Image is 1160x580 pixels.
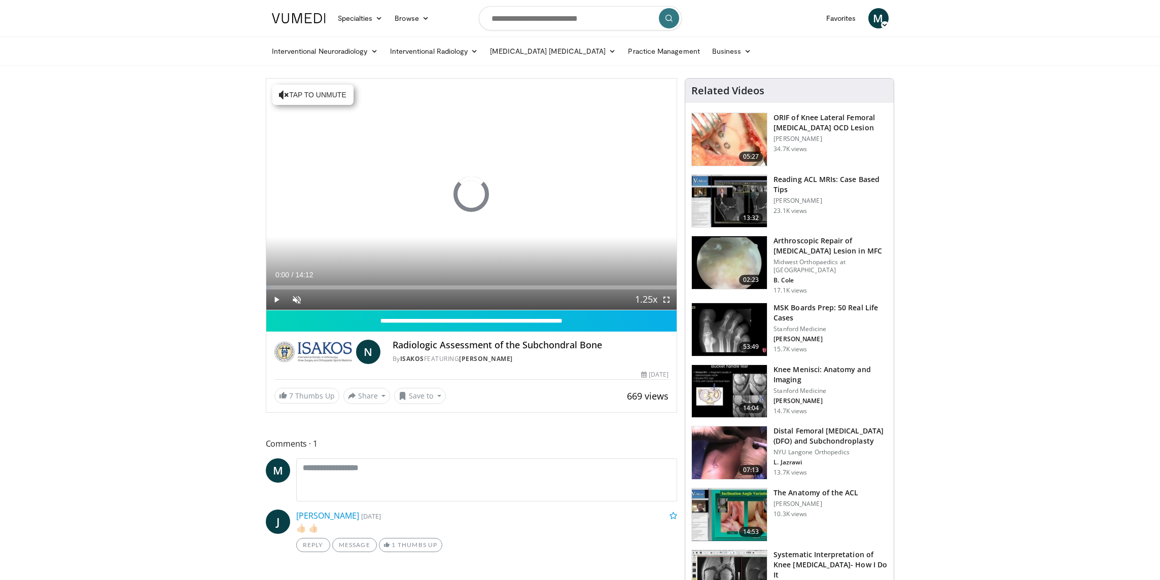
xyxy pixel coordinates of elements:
p: 14.7K views [774,407,807,415]
span: 53:49 [739,342,763,352]
p: 10.3K views [774,510,807,518]
span: 14:04 [739,403,763,413]
button: Play [266,289,287,310]
h4: Radiologic Assessment of the Subchondral Bone [393,340,669,351]
p: Stanford Medicine [774,387,888,395]
img: eeecf1cd-70e3-4f5d-b141-d4b5b934bcac.150x105_q85_crop-smart_upscale.jpg [692,488,767,541]
a: Interventional Radiology [384,41,484,61]
a: Interventional Neuroradiology [266,41,384,61]
p: 34.7K views [774,145,807,153]
a: Business [706,41,758,61]
span: 14:53 [739,527,763,537]
p: 17.1K views [774,286,807,295]
a: 14:04 Knee Menisci: Anatomy and Imaging Stanford Medicine [PERSON_NAME] 14.7K views [691,365,888,418]
p: 👍🏻 👍🏻 [296,522,678,534]
a: [PERSON_NAME] [296,510,359,521]
a: ISAKOS [400,354,424,363]
img: 38694_0000_3.png.150x105_q85_crop-smart_upscale.jpg [692,236,767,289]
a: 1 Thumbs Up [379,538,442,552]
img: VuMedi Logo [272,13,326,23]
a: Browse [389,8,435,28]
a: Reply [296,538,330,552]
h3: ORIF of Knee Lateral Femoral [MEDICAL_DATA] OCD Lesion [774,113,888,133]
span: 7 [289,391,293,401]
p: 13.7K views [774,468,807,477]
h3: Systematic Interpretation of Knee [MEDICAL_DATA]- How I Do It [774,550,888,580]
a: M [266,458,290,483]
span: 0:00 [275,271,289,279]
p: [PERSON_NAME] [774,335,888,343]
p: [PERSON_NAME] [774,397,888,405]
a: Favorites [820,8,862,28]
span: 1 [392,541,396,549]
a: [PERSON_NAME] [459,354,513,363]
p: [PERSON_NAME] [774,197,888,205]
p: B. Cole [774,276,888,284]
a: 53:49 MSK Boards Prep: 50 Real Life Cases Stanford Medicine [PERSON_NAME] 15.7K views [691,303,888,356]
img: eolv1L8ZdYrFVOcH4xMDoxOjBzMTt2bJ.150x105_q85_crop-smart_upscale.jpg [692,426,767,479]
div: [DATE] [641,370,669,379]
span: 669 views [627,390,669,402]
img: -obq8PbsAZBgmTg34xMDoxOjBrO-I4W8.150x105_q85_crop-smart_upscale.jpg [692,303,767,356]
div: By FEATURING [393,354,669,364]
a: 7 Thumbs Up [274,388,339,404]
span: 07:13 [739,465,763,475]
a: 14:53 The Anatomy of the ACL [PERSON_NAME] 10.3K views [691,488,888,541]
span: 05:27 [739,152,763,162]
small: [DATE] [361,512,381,521]
a: 02:23 Arthroscopic Repair of [MEDICAL_DATA] Lesion in MFC Midwest Orthopaedics at [GEOGRAPHIC_DAT... [691,236,888,295]
video-js: Video Player [266,79,677,310]
span: 14:12 [295,271,313,279]
button: Share [343,388,391,404]
h3: Arthroscopic Repair of [MEDICAL_DATA] Lesion in MFC [774,236,888,256]
span: / [292,271,294,279]
a: 13:32 Reading ACL MRIs: Case Based Tips [PERSON_NAME] 23.1K views [691,174,888,228]
p: [PERSON_NAME] [774,500,858,508]
h3: Knee Menisci: Anatomy and Imaging [774,365,888,385]
p: 23.1K views [774,207,807,215]
a: 05:27 ORIF of Knee Lateral Femoral [MEDICAL_DATA] OCD Lesion [PERSON_NAME] 34.7K views [691,113,888,166]
button: Playback Rate [636,289,656,310]
p: 15.7K views [774,345,807,353]
p: [PERSON_NAME] [774,135,888,143]
span: Comments 1 [266,437,678,450]
a: Specialties [332,8,389,28]
a: J [266,510,290,534]
button: Unmute [287,289,307,310]
img: 34a0702c-cbe2-4e43-8b2c-f8cc537dbe22.150x105_q85_crop-smart_upscale.jpg [692,365,767,418]
span: 13:32 [739,213,763,223]
h3: Reading ACL MRIs: Case Based Tips [774,174,888,195]
h3: The Anatomy of the ACL [774,488,858,498]
a: N [356,340,380,364]
img: 11215_3.png.150x105_q85_crop-smart_upscale.jpg [692,113,767,166]
h3: Distal Femoral [MEDICAL_DATA] (DFO) and Subchondroplasty [774,426,888,446]
span: 02:23 [739,275,763,285]
a: 07:13 Distal Femoral [MEDICAL_DATA] (DFO) and Subchondroplasty NYU Langone Orthopedics L. Jazrawi... [691,426,888,480]
h4: Related Videos [691,85,764,97]
input: Search topics, interventions [479,6,682,30]
div: Progress Bar [266,285,677,289]
p: L. Jazrawi [774,458,888,466]
p: Stanford Medicine [774,325,888,333]
button: Tap to unmute [272,85,354,105]
a: Practice Management [622,41,706,61]
button: Fullscreen [656,289,677,310]
p: NYU Langone Orthopedics [774,448,888,456]
img: 0e1c0b0f-edfa-46d1-b74c-b91acfcd1dc2.150x105_q85_crop-smart_upscale.jpg [692,175,767,228]
button: Save to [394,388,446,404]
h3: MSK Boards Prep: 50 Real Life Cases [774,303,888,323]
a: [MEDICAL_DATA] [MEDICAL_DATA] [484,41,622,61]
img: ISAKOS [274,340,352,364]
p: Midwest Orthopaedics at [GEOGRAPHIC_DATA] [774,258,888,274]
a: M [868,8,889,28]
a: Message [332,538,377,552]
